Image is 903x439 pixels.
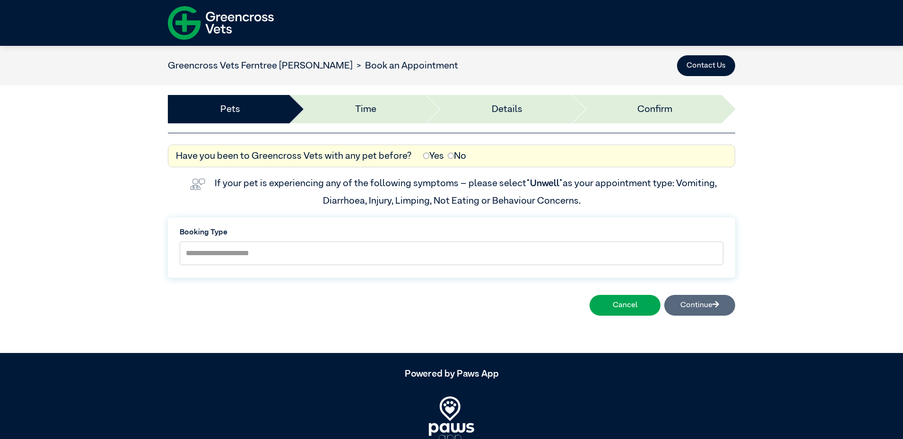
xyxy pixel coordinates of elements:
li: Book an Appointment [353,59,458,73]
a: Greencross Vets Ferntree [PERSON_NAME] [168,61,353,70]
a: Pets [220,102,240,116]
span: “Unwell” [526,179,563,188]
label: No [448,149,466,163]
h5: Powered by Paws App [168,368,735,379]
nav: breadcrumb [168,59,458,73]
label: Have you been to Greencross Vets with any pet before? [176,149,412,163]
img: f-logo [168,2,274,43]
button: Cancel [590,295,660,316]
label: Booking Type [180,227,723,238]
label: If your pet is experiencing any of the following symptoms – please select as your appointment typ... [215,179,719,205]
button: Contact Us [677,55,735,76]
input: No [448,153,454,159]
img: vet [186,175,209,194]
label: Yes [423,149,444,163]
input: Yes [423,153,429,159]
